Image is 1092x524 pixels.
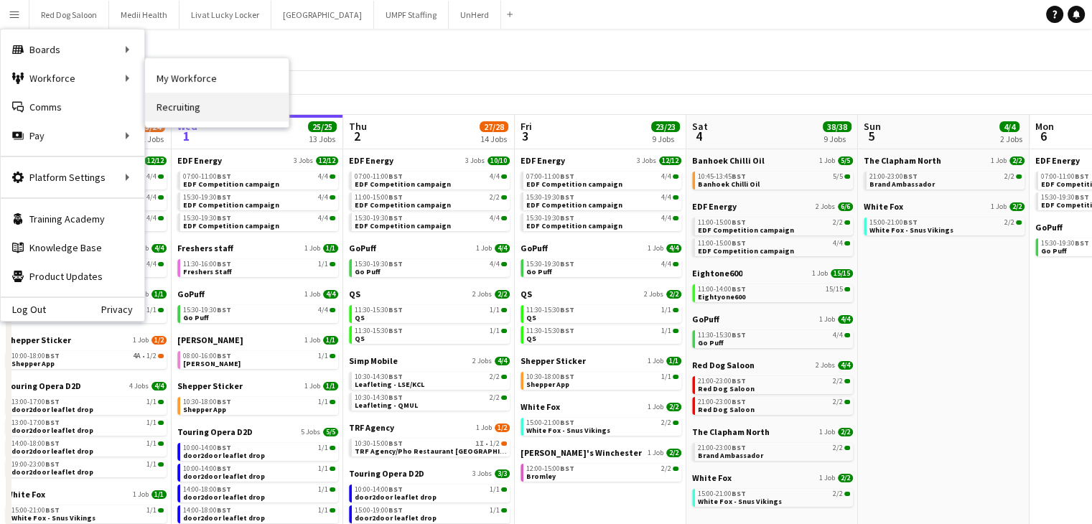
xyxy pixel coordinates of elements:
[1004,173,1014,180] span: 2/2
[11,352,164,360] div: •
[388,393,403,402] span: BST
[521,243,681,289] div: GoPuff1 Job4/415:30-19:30BST4/4Go Puff
[698,173,746,180] span: 10:45-13:45
[495,244,510,253] span: 4/4
[355,259,507,276] a: 15:30-19:30BST4/4Go Puff
[692,155,765,166] span: Banhoek Chilli Oil
[6,334,71,345] span: Shepper Sticker
[177,380,338,426] div: Shepper Sticker1 Job1/110:30-18:00BST1/1Shepper App
[521,243,548,253] span: GoPuff
[526,221,622,230] span: EDF Competition campaign
[838,156,853,165] span: 5/5
[177,243,338,289] div: Freshers staff1 Job1/111:30-16:00BST1/1Freshers Staff
[45,397,60,406] span: BST
[183,173,231,180] span: 07:00-11:00
[521,355,681,401] div: Shepper Sticker1 Job1/110:30-18:00BST1/1Shepper App
[869,217,1022,234] a: 15:00-21:00BST2/2White Fox - Snus Vikings
[521,355,681,366] a: Shepper Sticker1 Job1/1
[831,269,853,278] span: 15/15
[217,397,231,406] span: BST
[183,305,335,322] a: 15:30-19:30BST4/4Go Puff
[692,201,853,212] a: EDF Energy2 Jobs6/6
[560,172,574,181] span: BST
[349,155,510,166] a: EDF Energy3 Jobs10/10
[183,397,335,413] a: 10:30-18:00BST1/1Shepper App
[388,305,403,314] span: BST
[838,361,853,370] span: 4/4
[355,194,403,201] span: 11:00-15:00
[349,355,510,366] a: Simp Mobile2 Jobs4/4
[177,334,338,380] div: [PERSON_NAME]1 Job1/108:00-16:00BST1/1[PERSON_NAME]
[816,202,835,211] span: 2 Jobs
[838,315,853,324] span: 4/4
[183,352,231,360] span: 08:00-16:00
[560,305,574,314] span: BST
[177,155,338,166] a: EDF Energy3 Jobs12/12
[349,355,398,366] span: Simp Mobile
[101,304,144,315] a: Privacy
[864,201,1025,238] div: White Fox1 Job2/215:00-21:00BST2/2White Fox - Snus Vikings
[648,357,663,365] span: 1 Job
[271,1,374,29] button: [GEOGRAPHIC_DATA]
[318,352,328,360] span: 1/1
[183,215,231,222] span: 15:30-19:30
[661,173,671,180] span: 4/4
[826,286,843,293] span: 15/15
[666,357,681,365] span: 1/1
[698,332,746,339] span: 11:30-15:30
[388,372,403,381] span: BST
[1009,202,1025,211] span: 2/2
[374,1,449,29] button: UMPF Staffing
[698,238,850,255] a: 11:00-15:00BST4/4EDF Competition campaign
[217,172,231,181] span: BST
[388,326,403,335] span: BST
[355,373,403,380] span: 10:30-14:30
[183,261,231,268] span: 11:30-16:00
[145,64,289,93] a: My Workforce
[146,352,157,360] span: 1/2
[355,394,403,401] span: 10:30-14:30
[521,155,681,243] div: EDF Energy3 Jobs12/1207:00-11:00BST4/4EDF Competition campaign15:30-19:30BST4/4EDF Competition ca...
[560,259,574,268] span: BST
[692,268,853,314] div: Eightone6001 Job15/1511:00-14:00BST15/15Eightyone600
[1,304,46,315] a: Log Out
[526,261,574,268] span: 15:30-19:30
[11,359,55,368] span: Shepper App
[833,219,843,226] span: 2/2
[692,360,853,426] div: Red Dog Saloon2 Jobs4/421:00-23:00BST2/2Red Dog Saloon21:00-23:00BST2/2Red Dog Saloon
[648,244,663,253] span: 1 Job
[526,259,678,276] a: 15:30-19:30BST4/4Go Puff
[526,380,569,389] span: Shepper App
[526,192,678,209] a: 15:30-19:30BST4/4EDF Competition campaign
[698,240,746,247] span: 11:00-15:00
[6,380,167,489] div: Touring Opera D2D4 Jobs4/413:00-17:00BST1/1door2door leaflet drop13:00-17:00BST1/1door2door leafl...
[355,172,507,188] a: 07:00-11:00BST4/4EDF Competition campaign
[692,268,853,279] a: Eightone6001 Job15/15
[388,259,403,268] span: BST
[732,238,746,248] span: BST
[11,397,164,413] a: 13:00-17:00BST1/1door2door leaflet drop
[29,1,109,29] button: Red Dog Saloon
[217,351,231,360] span: BST
[146,307,157,314] span: 1/1
[1035,155,1080,166] span: EDF Energy
[355,307,403,314] span: 11:30-15:30
[6,334,167,380] div: Shepper Sticker1 Job1/210:00-18:00BST4A•1/2Shepper App
[318,307,328,314] span: 4/4
[304,382,320,390] span: 1 Job
[812,269,828,278] span: 1 Job
[495,290,510,299] span: 2/2
[1,262,144,291] a: Product Updates
[490,307,500,314] span: 1/1
[146,173,157,180] span: 4/4
[183,194,231,201] span: 15:30-19:30
[698,179,760,189] span: Banhoek Chilli Oil
[177,155,222,166] span: EDF Energy
[698,376,850,393] a: 21:00-23:00BST2/2Red Dog Saloon
[349,243,376,253] span: GoPuff
[388,192,403,202] span: BST
[465,156,485,165] span: 3 Jobs
[864,155,1025,201] div: The Clapham North1 Job2/221:00-23:00BST2/2Brand Ambassador
[698,330,850,347] a: 11:30-15:30BST4/4Go Puff
[698,217,850,234] a: 11:00-15:00BST2/2EDF Competition campaign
